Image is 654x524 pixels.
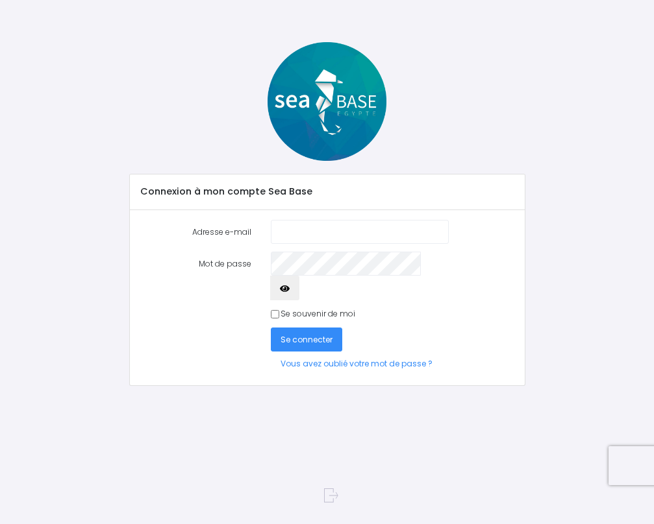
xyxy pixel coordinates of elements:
a: Vous avez oublié votre mot de passe ? [271,351,442,375]
div: Connexion à mon compte Sea Base [130,174,525,210]
label: Se souvenir de moi [281,308,355,320]
label: Mot de passe [130,252,262,300]
button: Se connecter [271,327,342,351]
label: Adresse e-mail [130,220,262,244]
span: Se connecter [281,334,333,345]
